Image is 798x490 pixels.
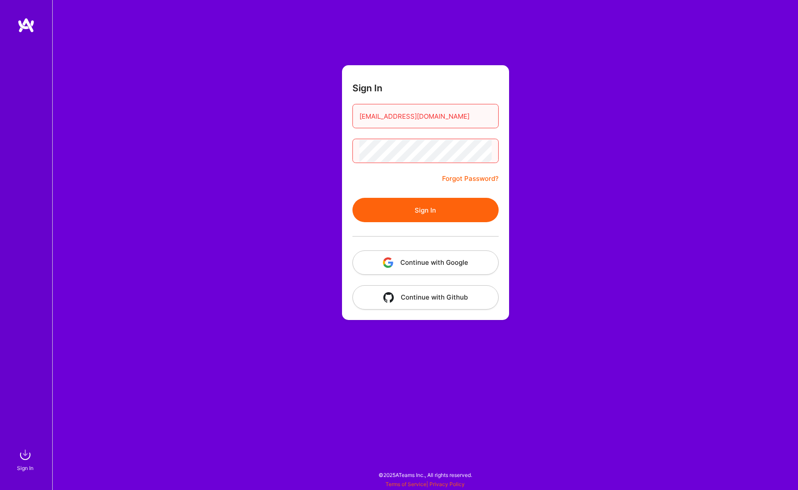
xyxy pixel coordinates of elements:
button: Continue with Google [352,250,499,275]
a: Privacy Policy [429,481,465,487]
img: icon [383,292,394,303]
a: Forgot Password? [442,173,499,184]
img: sign in [17,446,34,463]
a: Terms of Service [386,481,426,487]
div: © 2025 ATeams Inc., All rights reserved. [52,464,798,486]
button: Continue with Github [352,285,499,310]
input: Email... [359,105,492,127]
img: logo [17,17,35,33]
button: Sign In [352,198,499,222]
a: sign inSign In [18,446,34,473]
h3: Sign In [352,83,382,93]
span: | [386,481,465,487]
div: Sign In [17,463,34,473]
img: icon [383,257,393,268]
